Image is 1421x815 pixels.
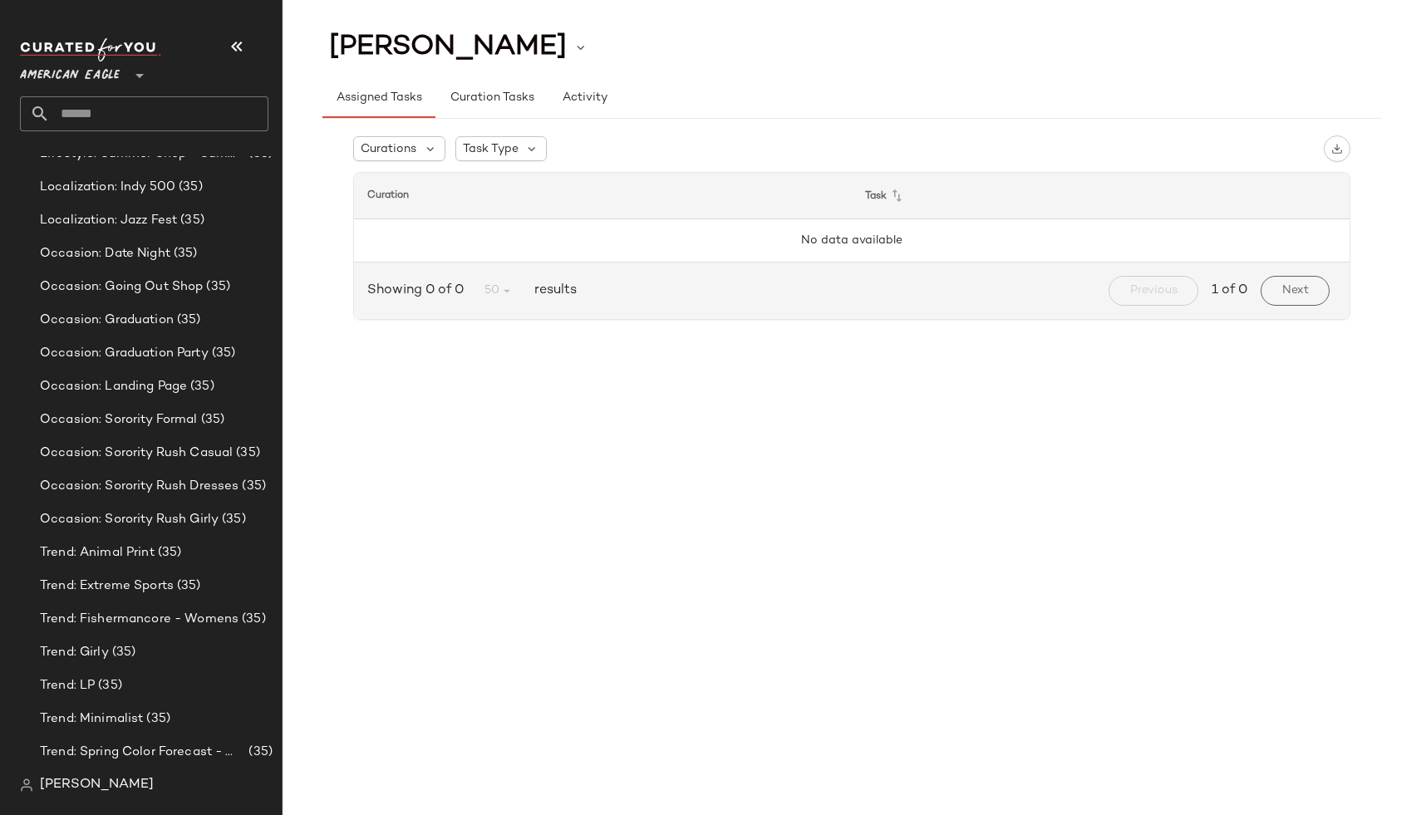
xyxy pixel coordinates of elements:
span: Localization: Jazz Fest [40,211,177,230]
span: Occasion: Graduation [40,311,174,330]
img: svg%3e [1331,143,1343,155]
span: Trend: Girly [40,643,109,662]
span: Trend: LP [40,676,95,695]
span: Occasion: Date Night [40,244,170,263]
span: Next [1281,284,1309,297]
span: Trend: Animal Print [40,543,155,562]
span: Activity [562,91,607,105]
span: (35) [174,577,201,596]
span: Occasion: Sorority Rush Girly [40,510,219,529]
span: (35) [219,510,246,529]
span: (35) [170,244,198,263]
td: No data available [354,219,1350,263]
span: (35) [175,178,203,197]
span: Trend: Spring Color Forecast - Womens [40,743,245,762]
button: Next [1261,276,1330,306]
span: results [528,281,577,301]
th: Task [852,173,1350,219]
span: American Eagle [20,56,120,86]
span: Trend: Minimalist [40,709,143,729]
span: Localization: Indy 500 [40,178,175,197]
span: (35) [95,676,122,695]
span: (35) [203,277,230,297]
span: Trend: Fishermancore - Womens [40,610,238,629]
span: Assigned Tasks [336,91,422,105]
img: cfy_white_logo.C9jOOHJF.svg [20,38,161,61]
span: (35) [177,211,204,230]
span: (35) [245,743,273,762]
span: (35) [198,410,225,430]
span: Occasion: Graduation Party [40,344,209,363]
span: (35) [238,610,266,629]
span: Occasion: Sorority Formal [40,410,198,430]
span: Occasion: Sorority Rush Casual [40,444,233,463]
span: (35) [238,477,266,496]
span: (35) [143,709,170,729]
span: Curation Tasks [449,91,533,105]
span: (35) [209,344,236,363]
span: (35) [155,543,182,562]
span: (35) [187,377,214,396]
span: [PERSON_NAME] [329,32,567,63]
span: (35) [233,444,260,463]
span: Occasion: Landing Page [40,377,187,396]
span: 1 of 0 [1212,281,1247,301]
span: Occasion: Sorority Rush Dresses [40,477,238,496]
span: (35) [109,643,136,662]
span: [PERSON_NAME] [40,775,154,795]
span: Task Type [463,140,519,158]
span: Occasion: Going Out Shop [40,277,203,297]
span: (35) [174,311,201,330]
span: Trend: Extreme Sports [40,577,174,596]
th: Curation [354,173,852,219]
span: Curations [361,140,416,158]
span: Showing 0 of 0 [367,281,470,301]
img: svg%3e [20,778,33,792]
